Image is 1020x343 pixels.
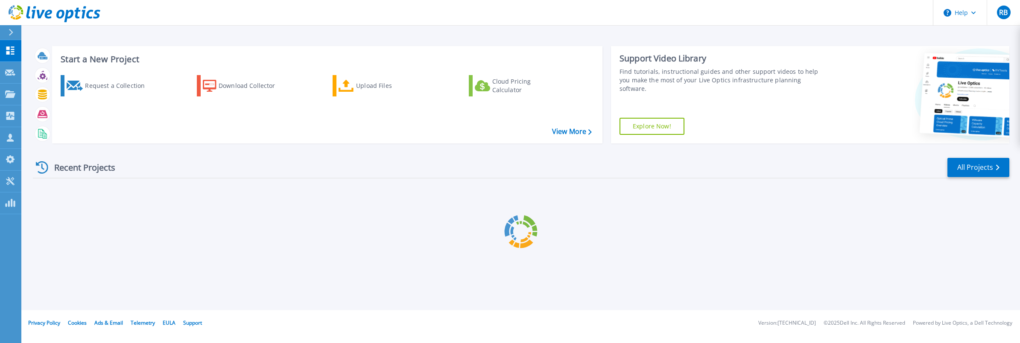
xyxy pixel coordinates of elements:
div: Download Collector [219,77,287,94]
div: Cloud Pricing Calculator [492,77,561,94]
a: Upload Files [333,75,428,96]
a: Ads & Email [94,319,123,326]
div: Upload Files [356,77,424,94]
span: RB [999,9,1008,16]
div: Support Video Library [620,53,825,64]
li: Version: [TECHNICAL_ID] [758,320,816,326]
li: Powered by Live Optics, a Dell Technology [913,320,1012,326]
div: Request a Collection [85,77,153,94]
div: Recent Projects [33,157,127,178]
a: EULA [163,319,175,326]
a: Cloud Pricing Calculator [469,75,564,96]
div: Find tutorials, instructional guides and other support videos to help you make the most of your L... [620,67,825,93]
a: View More [552,128,592,136]
li: © 2025 Dell Inc. All Rights Reserved [824,320,905,326]
a: Download Collector [197,75,292,96]
a: Privacy Policy [28,319,60,326]
a: All Projects [947,158,1009,177]
a: Request a Collection [61,75,156,96]
a: Telemetry [131,319,155,326]
h3: Start a New Project [61,55,591,64]
a: Explore Now! [620,118,684,135]
a: Cookies [68,319,87,326]
a: Support [183,319,202,326]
